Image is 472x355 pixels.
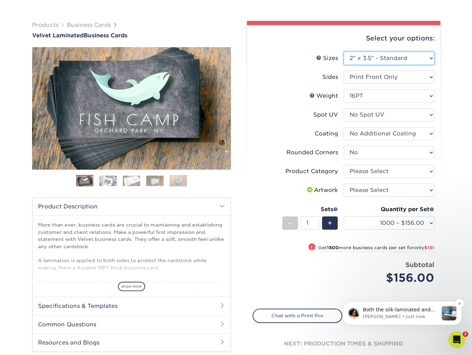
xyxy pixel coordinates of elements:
a: Business Cards [67,22,111,28]
div: Select your options: [253,25,435,52]
h2: Resources and Blogs [32,333,231,352]
div: Artwork [306,186,338,194]
h2: Product Description [32,198,231,215]
span: only [414,245,434,250]
a: Velvet LaminatedBusiness Cards [32,32,231,39]
span: ! [311,244,313,251]
iframe: Intercom live chat [448,331,465,348]
span: $151 [424,245,434,250]
span: + [328,218,332,228]
div: Spot UV [313,111,338,119]
div: Weight [309,92,338,100]
p: More than ever, business cards are crucial to maintaining and establishing customer and client re... [38,221,225,335]
img: Business Cards 02 [99,176,117,186]
div: message notification from Avery, Just now. Both the silk-laminated and velvet business cards have... [10,44,129,68]
p: Message from Avery, sent Just now [30,56,106,62]
div: Product Category [285,167,338,176]
img: Profile image for Avery [16,50,27,61]
div: Coating [315,130,338,138]
strong: 1500 [327,245,339,250]
div: Rounded Corners [286,148,338,157]
h1: Business Cards [32,32,231,39]
div: Sides [322,73,338,81]
span: 2 [463,331,468,337]
div: Sizes [316,54,338,62]
span: show more [118,282,145,291]
img: Business Cards 03 [123,176,140,186]
span: Velvet Laminated [32,32,84,39]
img: Business Cards 01 [76,172,93,190]
img: Business Cards 05 [170,175,187,187]
div: Quantity per Set [344,205,434,214]
img: Velvet Laminated 01 [32,9,231,208]
a: Chat with a Print Pro [253,309,342,323]
img: Business Cards 04 [146,176,164,186]
iframe: Intercom notifications message [332,257,472,336]
h2: Common Questions [32,315,231,333]
a: Products [32,22,59,28]
h2: Specifications & Templates [32,297,231,315]
span: - [289,218,292,228]
small: Get more business cards per set for [318,245,434,252]
button: Dismiss notification [122,42,132,51]
div: Sets [282,205,338,214]
p: Both the silk-laminated and velvet business cards have a mattefied finish, however, Spot UV is av... [30,49,106,56]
